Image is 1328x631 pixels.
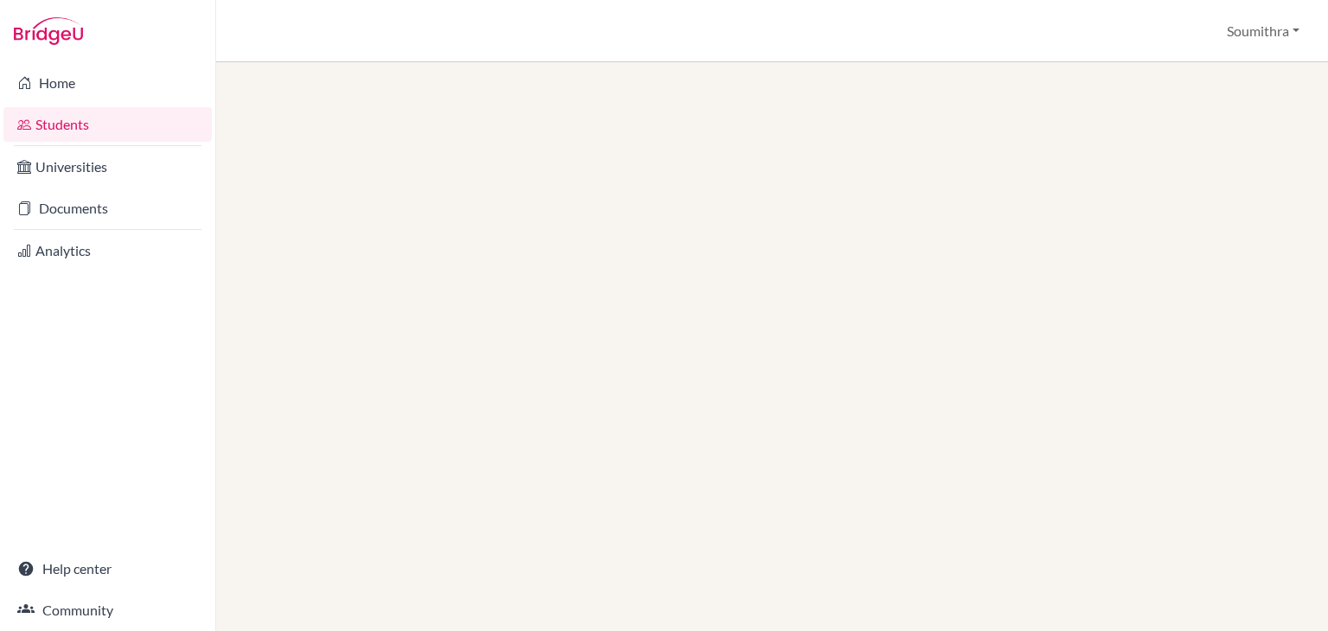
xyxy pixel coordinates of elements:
a: Analytics [3,233,212,268]
a: Universities [3,150,212,184]
a: Help center [3,551,212,586]
a: Community [3,593,212,628]
a: Home [3,66,212,100]
img: Bridge-U [14,17,83,45]
a: Students [3,107,212,142]
button: Soumithra [1219,15,1307,48]
a: Documents [3,191,212,226]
